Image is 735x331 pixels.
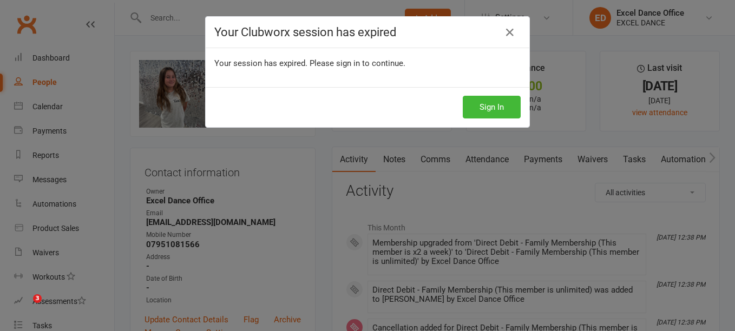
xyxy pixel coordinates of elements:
span: 3 [33,294,42,303]
h4: Your Clubworx session has expired [214,25,521,39]
iframe: Intercom live chat [11,294,37,320]
a: Close [501,24,519,41]
span: Your session has expired. Please sign in to continue. [214,58,405,68]
button: Sign In [463,96,521,118]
